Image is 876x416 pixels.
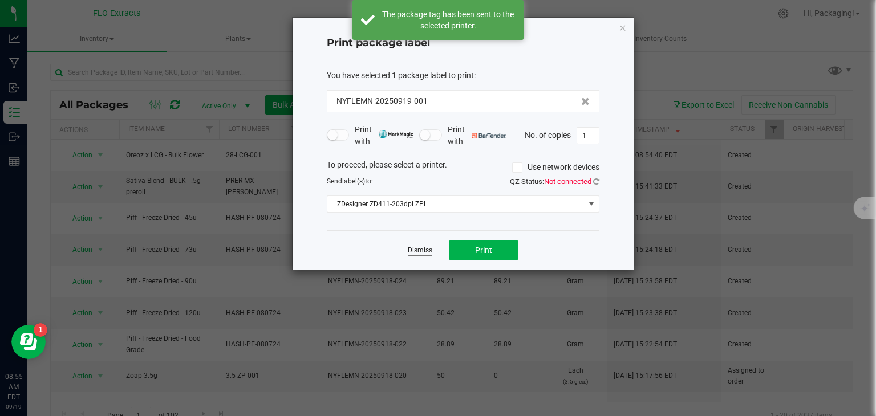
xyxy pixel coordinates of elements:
div: To proceed, please select a printer. [318,159,608,176]
span: Print with [448,124,506,148]
div: The package tag has been sent to the selected printer. [381,9,515,31]
a: Dismiss [408,246,432,255]
iframe: Resource center [11,325,46,359]
div: : [327,70,599,81]
span: NYFLEMN-20250919-001 [336,95,428,107]
img: bartender.png [472,133,506,138]
span: label(s) [342,177,365,185]
span: You have selected 1 package label to print [327,71,474,80]
span: Print [475,246,492,255]
button: Print [449,240,518,260]
span: No. of copies [525,130,571,139]
span: ZDesigner ZD411-203dpi ZPL [327,196,585,212]
span: QZ Status: [510,177,599,186]
span: Print with [355,124,413,148]
span: Send to: [327,177,373,185]
iframe: Resource center unread badge [34,323,47,337]
span: Not connected [544,177,591,186]
img: mark_magic_cybra.png [379,130,413,138]
label: Use network devices [512,161,599,173]
h4: Print package label [327,36,599,51]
